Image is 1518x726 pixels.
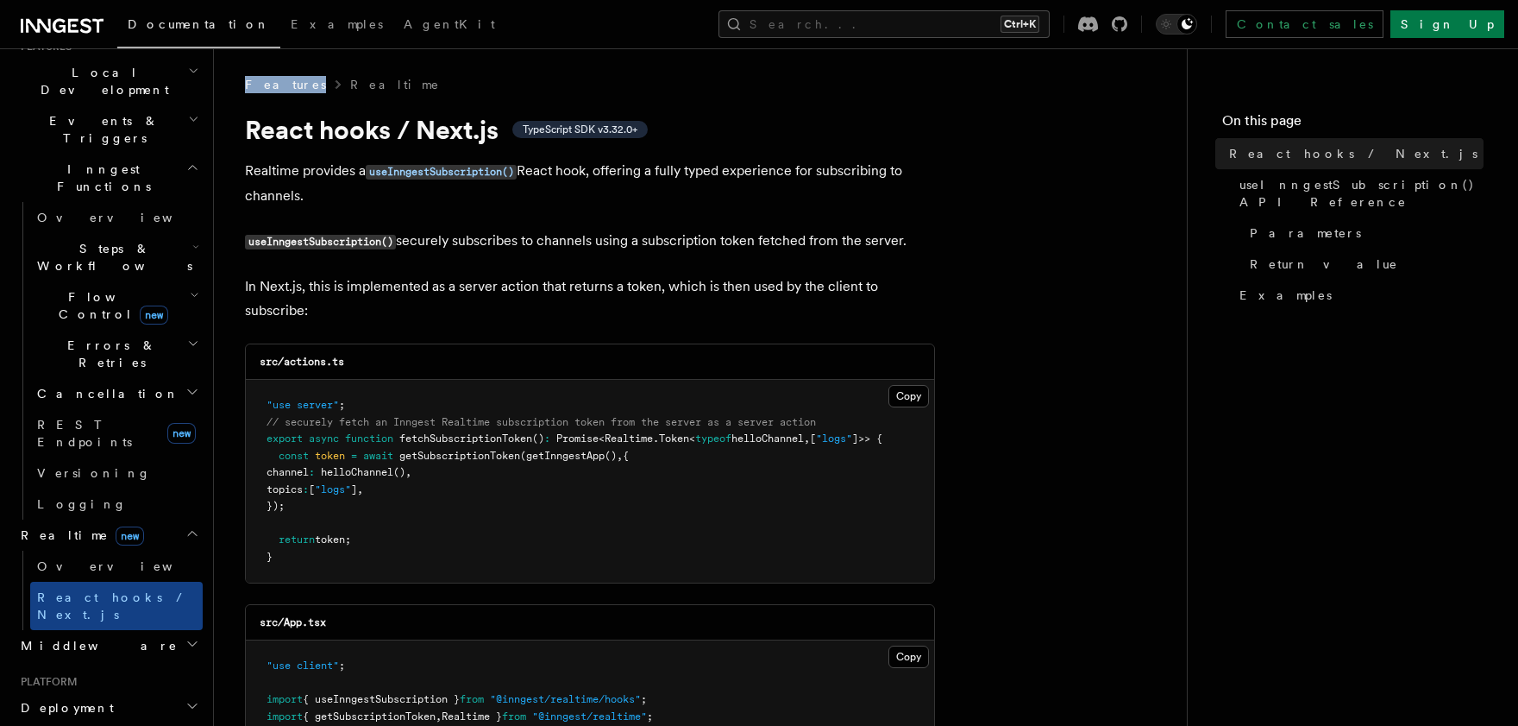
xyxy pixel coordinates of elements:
span: React hooks / Next.js [37,590,190,622]
span: () [605,450,617,462]
span: Platform [14,675,78,689]
span: token [315,450,345,462]
span: "logs" [315,483,351,496]
code: useInngestSubscription() [366,165,517,180]
span: new [167,423,196,444]
span: await [363,450,393,462]
button: Realtimenew [14,520,203,551]
span: } [267,551,273,563]
span: { getSubscriptionToken [303,710,436,723]
span: fetchSubscriptionToken [399,432,532,445]
a: useInngestSubscription() [366,162,517,179]
button: Errors & Retries [30,330,203,378]
span: Overview [37,559,215,573]
span: . [653,432,659,445]
a: Contact sales [1226,10,1383,38]
span: [ [810,432,816,445]
a: Overview [30,202,203,233]
button: Steps & Workflows [30,233,203,281]
span: AgentKit [404,17,495,31]
span: topics [267,483,303,496]
span: return [279,533,315,546]
span: channel [267,466,309,478]
span: < [599,432,605,445]
a: Examples [1233,280,1483,311]
span: ]>> { [852,432,882,445]
a: Realtime [350,76,441,93]
span: , [617,450,623,462]
a: React hooks / Next.js [1222,138,1483,169]
p: securely subscribes to channels using a subscription token fetched from the server. [245,229,935,254]
span: : [303,483,309,496]
span: ; [339,399,345,411]
span: [ [309,483,315,496]
span: Logging [37,497,127,511]
span: , [436,710,442,723]
code: useInngestSubscription() [245,235,396,249]
span: ; [647,710,653,723]
span: "use server" [267,399,339,411]
span: "@inngest/realtime" [532,710,647,723]
span: from [460,693,484,705]
span: ( [520,450,526,462]
span: , [804,432,810,445]
button: Copy [888,646,929,668]
span: getInngestApp [526,450,605,462]
div: Realtimenew [14,551,203,630]
span: = [351,450,357,462]
span: () [532,432,544,445]
span: Events & Triggers [14,112,188,147]
span: { [623,450,629,462]
span: ] [351,483,357,496]
button: Copy [888,385,929,407]
span: Promise [556,432,599,445]
a: Parameters [1243,218,1483,249]
span: < [689,432,695,445]
span: Deployment [14,699,114,717]
a: Versioning [30,458,203,489]
span: function [345,432,393,445]
span: "@inngest/realtime/hooks" [490,693,641,705]
code: src/App.tsx [260,616,326,628]
span: { useInngestSubscription } [303,693,460,705]
a: React hooks / Next.js [30,582,203,630]
h1: React hooks / Next.js [245,114,935,145]
p: In Next.js, this is implemented as a server action that returns a token, which is then used by th... [245,275,935,323]
a: REST Endpointsnew [30,409,203,458]
span: Documentation [128,17,270,31]
div: Inngest Functions [14,202,203,520]
span: Features [245,76,326,93]
button: Deployment [14,692,203,723]
span: typeof [695,432,731,445]
a: useInngestSubscription() API Reference [1233,169,1483,218]
span: export [267,432,303,445]
span: () [393,466,405,478]
span: Parameters [1250,224,1361,242]
span: ; [339,660,345,672]
button: Middleware [14,630,203,661]
span: Flow Control [30,288,190,323]
span: Examples [1239,287,1332,304]
span: "use client" [267,660,339,672]
span: , [357,483,363,496]
a: Logging [30,489,203,520]
span: ; [641,693,647,705]
a: Sign Up [1390,10,1504,38]
span: Token [659,432,689,445]
span: Steps & Workflows [30,240,192,275]
span: helloChannel [731,432,804,445]
button: Search...Ctrl+K [718,10,1050,38]
span: Realtime [14,527,144,544]
span: : [309,466,315,478]
span: Middleware [14,637,178,654]
span: Return value [1250,256,1398,273]
button: Local Development [14,57,203,105]
span: token; [315,533,351,546]
span: Cancellation [30,385,179,402]
span: getSubscriptionToken [399,450,520,462]
span: REST Endpoints [37,418,132,449]
span: useInngestSubscription() API Reference [1239,176,1483,211]
span: helloChannel [321,466,393,478]
a: Overview [30,551,203,582]
button: Flow Controlnew [30,281,203,330]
